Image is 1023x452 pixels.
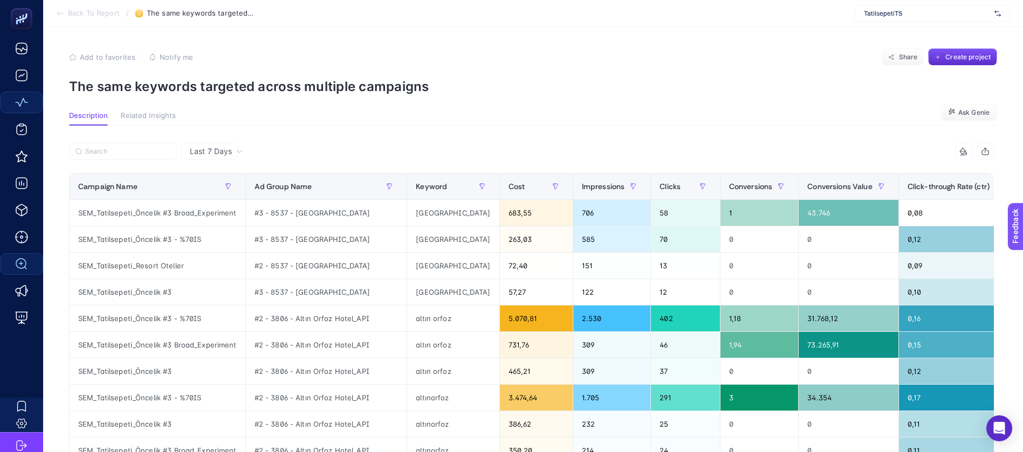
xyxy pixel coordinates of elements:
div: 0 [720,226,799,252]
div: 43.746 [799,200,898,226]
div: 3 [720,385,799,411]
div: 585 [573,226,651,252]
div: 72,40 [500,253,573,279]
button: Ask Genie [940,104,997,121]
div: 291 [651,385,719,411]
button: Notify me [149,53,193,61]
div: altın orfoz [407,358,499,384]
div: SEM_Tatilsepeti_Resort Oteller [70,253,245,279]
div: #2 - 3806 - Altın Orfoz Hotel_API [246,385,407,411]
div: 1 [720,200,799,226]
div: 5.070,81 [500,305,573,331]
div: 0,08 [899,200,1015,226]
div: SEM_Tatilsepeti_Öncelik #3 Broad_Experiment [70,332,245,358]
span: Cost [509,182,525,191]
div: 1.705 [573,385,651,411]
div: 34.354 [799,385,898,411]
div: 12 [651,279,719,305]
span: / [126,9,129,17]
div: 0,11 [899,411,1015,437]
span: Add to favorites [80,53,135,61]
button: Share [882,48,924,66]
img: svg%3e [994,8,1001,19]
span: Related Insights [121,112,176,120]
button: Create project [928,48,997,66]
div: 46 [651,332,719,358]
div: [GEOGRAPHIC_DATA] [407,253,499,279]
div: 683,55 [500,200,573,226]
div: 70 [651,226,719,252]
span: Feedback [6,3,41,12]
div: #3 - 8537 - [GEOGRAPHIC_DATA] [246,226,407,252]
div: 3.474,64 [500,385,573,411]
div: 1,18 [720,305,799,331]
div: 58 [651,200,719,226]
div: 0 [720,253,799,279]
div: 0,10 [899,279,1015,305]
div: 0,17 [899,385,1015,411]
div: 13 [651,253,719,279]
button: Description [69,112,108,126]
button: Add to favorites [69,53,135,61]
span: Conversions Value [807,182,872,191]
div: #2 - 3806 - Altın Orfoz Hotel_API [246,358,407,384]
span: Description [69,112,108,120]
span: Create project [945,53,991,61]
div: 151 [573,253,651,279]
div: 263,03 [500,226,573,252]
span: Ask Genie [958,108,990,117]
div: altın orfoz [407,305,499,331]
div: [GEOGRAPHIC_DATA] [407,200,499,226]
div: SEM_Tatilsepeti_Öncelik #3 - %70IS [70,305,245,331]
div: altınorfoz [407,385,499,411]
div: #3 - 8537 - [GEOGRAPHIC_DATA] [246,200,407,226]
div: 0 [720,411,799,437]
div: altın orfoz [407,332,499,358]
div: 122 [573,279,651,305]
div: 37 [651,358,719,384]
div: 0,16 [899,305,1015,331]
div: Open Intercom Messenger [986,415,1012,441]
div: 0 [720,358,799,384]
div: altınorfoz [407,411,499,437]
div: 1,94 [720,332,799,358]
span: Impressions [582,182,625,191]
div: 232 [573,411,651,437]
div: 0 [720,279,799,305]
span: Keyword [416,182,447,191]
div: 706 [573,200,651,226]
div: 0 [799,358,898,384]
div: SEM_Tatilsepeti_Öncelik #3 Broad_Experiment [70,200,245,226]
div: 465,21 [500,358,573,384]
div: 731,76 [500,332,573,358]
div: 31.768,12 [799,305,898,331]
div: 2.530 [573,305,651,331]
div: 0,15 [899,332,1015,358]
div: [GEOGRAPHIC_DATA] [407,226,499,252]
span: Notify me [160,53,193,61]
div: 73.265,91 [799,332,898,358]
span: TatilsepetiTS [864,9,990,18]
div: 0 [799,411,898,437]
div: 25 [651,411,719,437]
span: Back To Report [68,9,120,18]
div: #2 - 3806 - Altın Orfoz Hotel_API [246,411,407,437]
input: Search [85,148,170,156]
div: 0,12 [899,226,1015,252]
div: SEM_Tatilsepeti_Öncelik #3 [70,411,245,437]
div: 309 [573,332,651,358]
div: 402 [651,305,719,331]
div: 386,62 [500,411,573,437]
div: #2 - 3806 - Altın Orfoz Hotel_API [246,332,407,358]
span: Last 7 Days [190,146,232,157]
div: 0,09 [899,253,1015,279]
span: Share [899,53,918,61]
span: Campaign Name [78,182,138,191]
div: 0 [799,226,898,252]
div: #2 - 3806 - Altın Orfoz Hotel_API [246,305,407,331]
div: 0,12 [899,358,1015,384]
div: [GEOGRAPHIC_DATA] [407,279,499,305]
div: 57,27 [500,279,573,305]
div: 309 [573,358,651,384]
div: 0 [799,253,898,279]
